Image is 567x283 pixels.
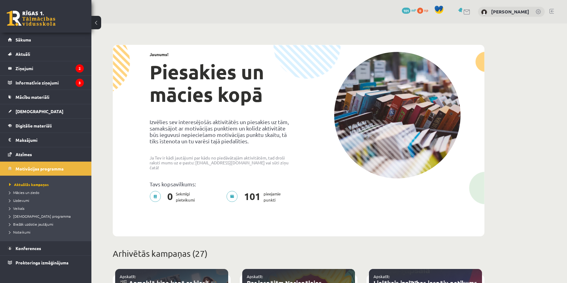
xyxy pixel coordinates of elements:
[150,191,198,203] p: Sekmīgi pieteikumi
[113,247,484,260] p: Arhivētās kampaņas (27)
[402,8,416,13] a: 101 mP
[9,206,24,211] span: Veikals
[150,155,294,170] p: Ja Tev ir kādi jautājumi par kādu no piedāvātajām aktivitātēm, tad droši raksti mums uz e-pastu: ...
[150,119,294,144] p: Izvēlies sev interesējošās aktivitātēs un piesakies uz tām, samaksājot ar motivācijas punktiem un...
[16,61,84,75] legend: Ziņojumi
[374,274,390,279] a: Apskatīt:
[9,230,30,235] span: Noteikumi
[8,256,84,270] a: Proktoringa izmēģinājums
[8,241,84,255] a: Konferences
[8,61,84,75] a: Ziņojumi2
[417,8,431,13] a: 0 xp
[164,191,176,203] span: 0
[481,9,487,15] img: Kristiāna Ozola
[402,8,410,14] span: 101
[8,90,84,104] a: Mācību materiāli
[120,274,136,279] a: Apskatīt:
[16,166,64,171] span: Motivācijas programma
[8,76,84,90] a: Informatīvie ziņojumi3
[16,37,31,42] span: Sākums
[150,61,294,106] h1: Piesakies un mācies kopā
[411,8,416,13] span: mP
[16,51,30,57] span: Aktuāli
[7,11,55,26] a: Rīgas 1. Tālmācības vidusskola
[9,182,85,187] a: Aktuālās kampaņas
[16,245,41,251] span: Konferences
[9,190,85,195] a: Mācies un ziedo
[16,109,63,114] span: [DEMOGRAPHIC_DATA]
[9,190,39,195] span: Mācies un ziedo
[16,133,84,147] legend: Maksājumi
[247,274,263,279] a: Apskatīt:
[16,76,84,90] legend: Informatīvie ziņojumi
[9,182,49,187] span: Aktuālās kampaņas
[76,79,84,87] i: 3
[334,52,461,178] img: campaign-image-1c4f3b39ab1f89d1fca25a8facaab35ebc8e40cf20aedba61fd73fb4233361ac.png
[16,152,32,157] span: Atzīmes
[16,260,69,265] span: Proktoringa izmēģinājums
[16,123,52,128] span: Digitālie materiāli
[226,191,284,203] p: pieejamie punkti
[76,64,84,73] i: 2
[8,33,84,47] a: Sākums
[9,198,85,203] a: Uzdevumi
[8,147,84,161] a: Atzīmes
[8,104,84,118] a: [DEMOGRAPHIC_DATA]
[9,213,85,219] a: [DEMOGRAPHIC_DATA] programma
[8,47,84,61] a: Aktuāli
[241,191,264,203] span: 101
[424,8,428,13] span: xp
[9,206,85,211] a: Veikals
[9,198,29,203] span: Uzdevumi
[491,9,529,15] a: [PERSON_NAME]
[150,52,168,57] strong: Jaunums!
[9,222,53,227] span: Biežāk uzdotie jautājumi
[9,221,85,227] a: Biežāk uzdotie jautājumi
[8,119,84,133] a: Digitālie materiāli
[8,133,84,147] a: Maksājumi
[150,181,294,187] p: Tavs kopsavilkums:
[8,162,84,176] a: Motivācijas programma
[9,214,71,219] span: [DEMOGRAPHIC_DATA] programma
[16,94,49,100] span: Mācību materiāli
[9,229,85,235] a: Noteikumi
[417,8,423,14] span: 0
